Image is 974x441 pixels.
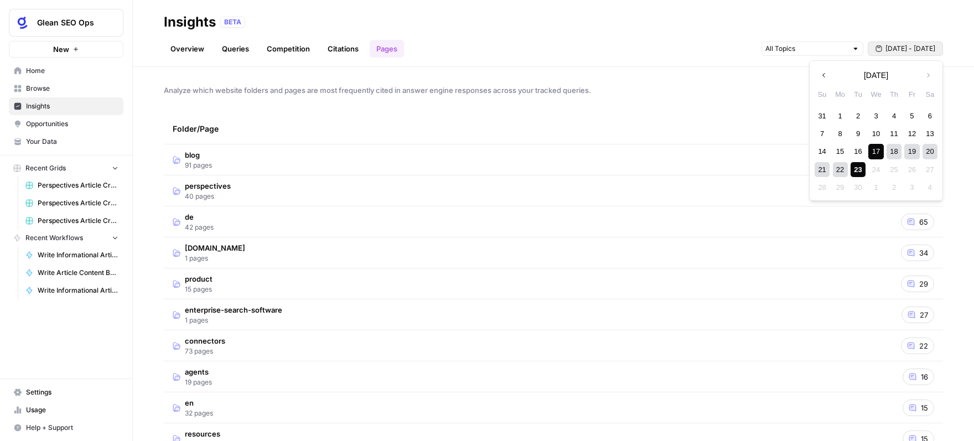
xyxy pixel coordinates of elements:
[923,87,937,102] div: Sa
[919,216,928,227] span: 65
[164,13,216,31] div: Insights
[920,309,928,320] span: 27
[173,113,857,144] div: Folder/Page
[813,107,939,196] div: month 2025-09
[26,405,118,415] span: Usage
[185,428,220,439] span: resources
[25,233,83,243] span: Recent Workflows
[833,144,848,159] div: Choose Monday, September 15th, 2025
[904,126,919,141] div: Choose Friday, September 12th, 2025
[851,144,866,159] div: Choose Tuesday, September 16th, 2025
[164,40,211,58] a: Overview
[185,253,245,263] span: 1 pages
[815,162,830,177] div: Choose Sunday, September 21st, 2025
[185,284,213,294] span: 15 pages
[904,108,919,123] div: Choose Friday, September 5th, 2025
[185,180,231,191] span: perspectives
[887,144,902,159] div: Choose Thursday, September 18th, 2025
[885,44,935,54] span: [DATE] - [DATE]
[26,84,118,94] span: Browse
[26,137,118,147] span: Your Data
[185,315,282,325] span: 1 pages
[904,180,919,195] div: Not available Friday, October 3rd, 2025
[185,273,213,284] span: product
[185,335,225,346] span: connectors
[851,87,866,102] div: Tu
[864,70,888,81] span: [DATE]
[851,108,866,123] div: Choose Tuesday, September 2nd, 2025
[919,278,928,289] span: 29
[904,162,919,177] div: Not available Friday, September 26th, 2025
[13,13,33,33] img: Glean SEO Ops Logo
[868,126,883,141] div: Choose Wednesday, September 10th, 2025
[851,162,866,177] div: Choose Tuesday, September 23rd, 2025
[20,194,123,212] a: Perspectives Article Creation (Assistant)
[904,144,919,159] div: Choose Friday, September 19th, 2025
[765,43,847,54] input: All Topics
[164,85,943,96] span: Analyze which website folders and pages are most frequently cited in answer engine responses acro...
[868,180,883,195] div: Not available Wednesday, October 1st, 2025
[370,40,404,58] a: Pages
[815,87,830,102] div: Su
[38,198,118,208] span: Perspectives Article Creation (Assistant)
[833,108,848,123] div: Choose Monday, September 1st, 2025
[185,191,231,201] span: 40 pages
[260,40,317,58] a: Competition
[921,402,928,413] span: 15
[20,246,123,264] a: Write Informational Article Body (Search)
[921,371,928,382] span: 16
[38,216,118,226] span: Perspectives Article Creation (Agents)
[185,211,214,222] span: de
[868,162,883,177] div: Not available Wednesday, September 24th, 2025
[185,346,225,356] span: 73 pages
[9,80,123,97] a: Browse
[25,163,66,173] span: Recent Grids
[26,119,118,129] span: Opportunities
[26,423,118,433] span: Help + Support
[9,401,123,419] a: Usage
[887,108,902,123] div: Choose Thursday, September 4th, 2025
[833,87,848,102] div: Mo
[923,108,937,123] div: Choose Saturday, September 6th, 2025
[185,408,213,418] span: 32 pages
[215,40,256,58] a: Queries
[923,162,937,177] div: Not available Saturday, September 27th, 2025
[815,108,830,123] div: Choose Sunday, August 31st, 2025
[923,144,937,159] div: Choose Saturday, September 20th, 2025
[809,60,943,201] div: [DATE] - [DATE]
[9,9,123,37] button: Workspace: Glean SEO Ops
[185,366,212,377] span: agents
[9,115,123,133] a: Opportunities
[9,230,123,246] button: Recent Workflows
[9,97,123,115] a: Insights
[9,383,123,401] a: Settings
[185,397,213,408] span: en
[185,304,282,315] span: enterprise-search-software
[38,268,118,278] span: Write Article Content Brief (Search)
[868,41,943,56] button: [DATE] - [DATE]
[833,180,848,195] div: Not available Monday, September 29th, 2025
[904,87,919,102] div: Fr
[919,247,928,258] span: 34
[53,44,69,55] span: New
[20,264,123,282] a: Write Article Content Brief (Search)
[38,286,118,295] span: Write Informational Article Body (Assistant)
[887,87,902,102] div: Th
[20,177,123,194] a: Perspectives Article Creation
[185,149,212,160] span: blog
[37,17,104,28] span: Glean SEO Ops
[220,17,245,28] div: BETA
[38,180,118,190] span: Perspectives Article Creation
[923,126,937,141] div: Choose Saturday, September 13th, 2025
[185,377,212,387] span: 19 pages
[38,250,118,260] span: Write Informational Article Body (Search)
[26,101,118,111] span: Insights
[868,144,883,159] div: Choose Wednesday, September 17th, 2025
[26,387,118,397] span: Settings
[9,419,123,437] button: Help + Support
[887,162,902,177] div: Not available Thursday, September 25th, 2025
[833,126,848,141] div: Choose Monday, September 8th, 2025
[9,62,123,80] a: Home
[887,126,902,141] div: Choose Thursday, September 11th, 2025
[185,242,245,253] span: [DOMAIN_NAME]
